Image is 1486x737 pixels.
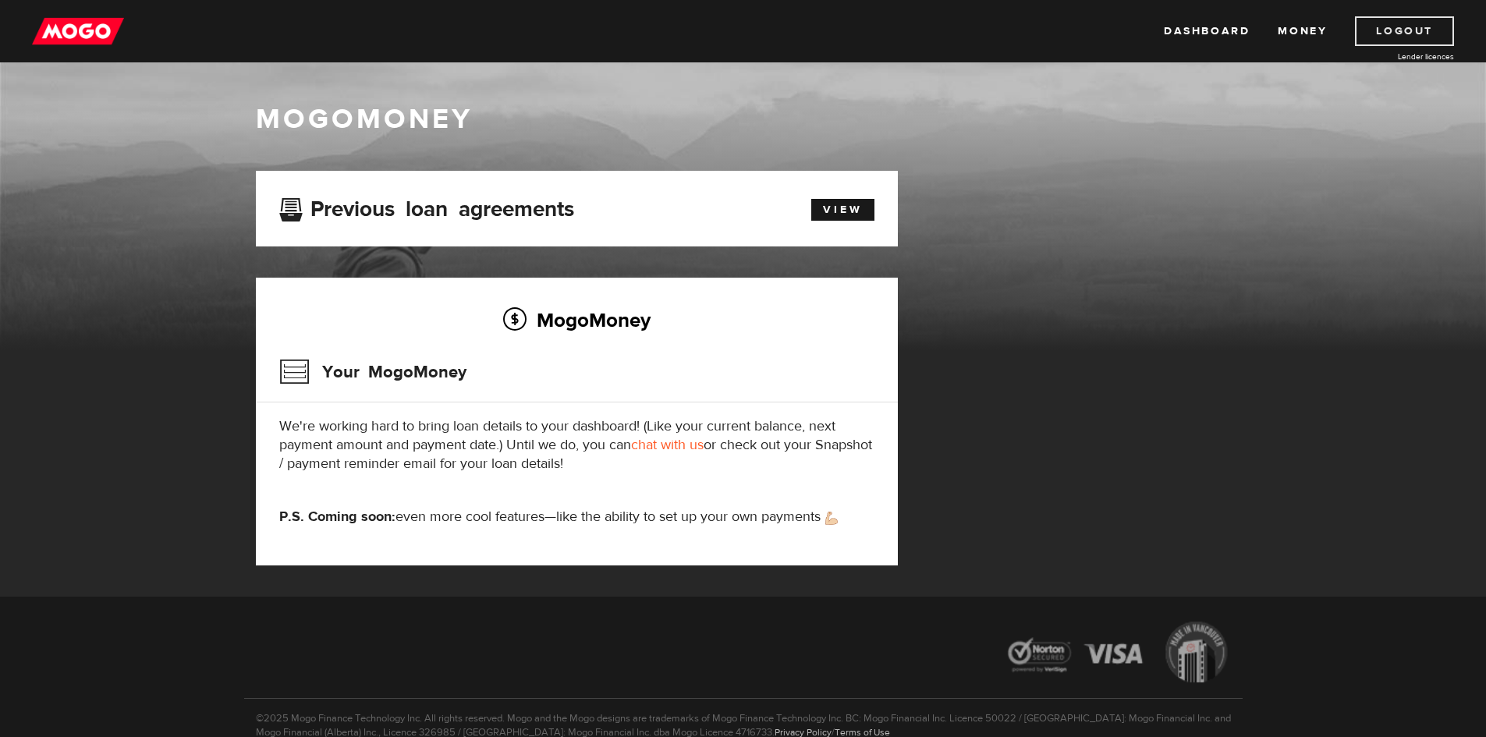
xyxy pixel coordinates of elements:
iframe: LiveChat chat widget [1174,374,1486,737]
h3: Previous loan agreements [279,197,574,217]
a: Dashboard [1164,16,1250,46]
a: chat with us [631,436,704,454]
a: Money [1278,16,1327,46]
a: View [811,199,874,221]
p: We're working hard to bring loan details to your dashboard! (Like your current balance, next paym... [279,417,874,473]
h3: Your MogoMoney [279,352,466,392]
img: strong arm emoji [825,512,838,525]
strong: P.S. Coming soon: [279,508,395,526]
a: Logout [1355,16,1454,46]
img: legal-icons-92a2ffecb4d32d839781d1b4e4802d7b.png [993,610,1243,698]
img: mogo_logo-11ee424be714fa7cbb0f0f49df9e16ec.png [32,16,124,46]
h2: MogoMoney [279,303,874,336]
h1: MogoMoney [256,103,1231,136]
p: even more cool features—like the ability to set up your own payments [279,508,874,526]
a: Lender licences [1337,51,1454,62]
